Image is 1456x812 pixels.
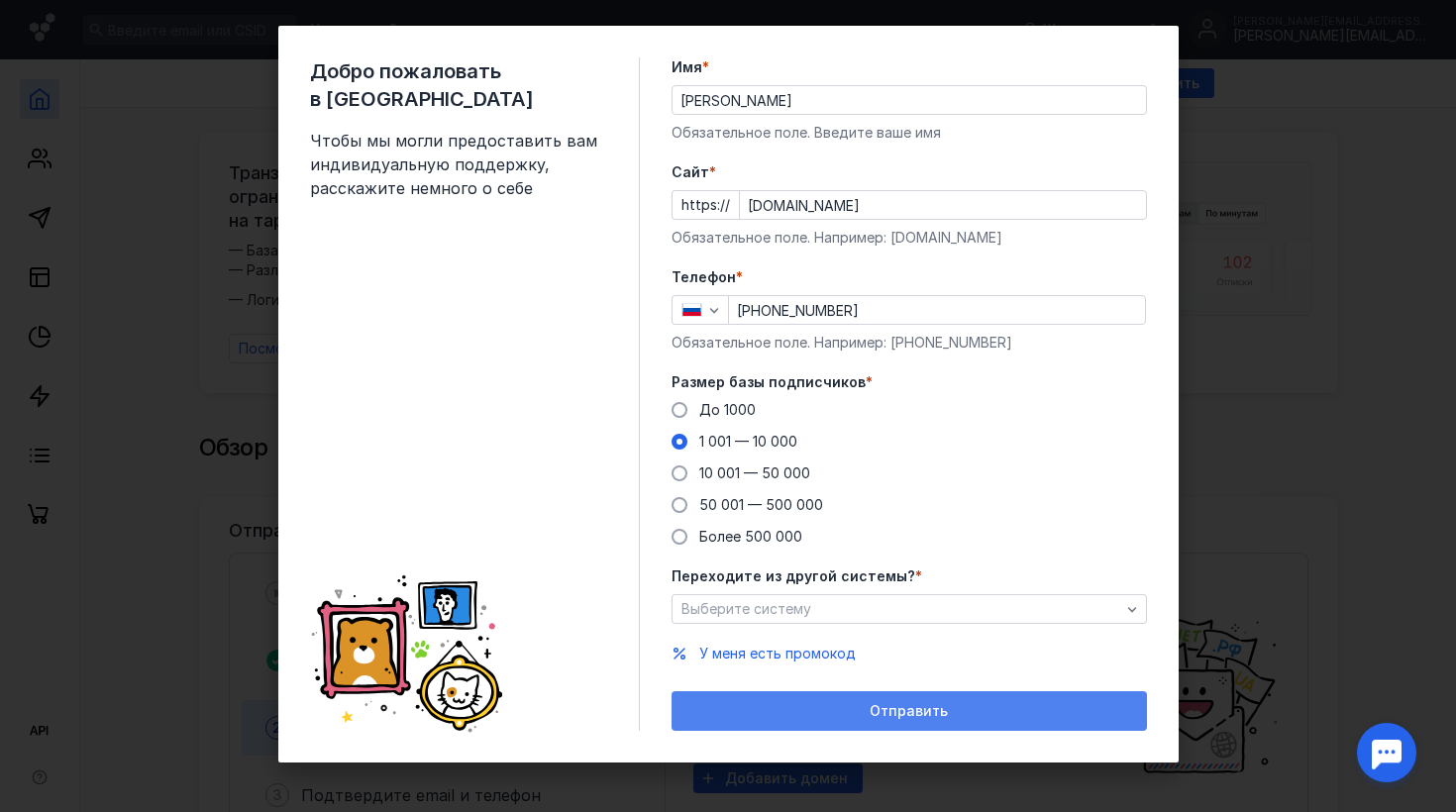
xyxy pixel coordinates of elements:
[672,566,915,586] span: Переходите из другой системы?
[672,594,1147,624] button: Выберите систему
[310,129,607,200] span: Чтобы мы могли предоставить вам индивидуальную поддержку, расскажите немного о себе
[672,333,1147,353] div: Обязательное поле. Например: [PHONE_NUMBER]
[699,433,797,450] span: 1 001 — 10 000
[672,372,866,392] span: Размер базы подписчиков
[699,464,810,481] span: 10 001 — 50 000
[672,57,702,77] span: Имя
[672,267,736,287] span: Телефон
[310,57,607,113] span: Добро пожаловать в [GEOGRAPHIC_DATA]
[699,496,823,513] span: 50 001 — 500 000
[699,528,802,545] span: Более 500 000
[870,703,948,720] span: Отправить
[681,600,811,617] span: Выберите систему
[672,123,1147,143] div: Обязательное поле. Введите ваше имя
[699,644,856,663] button: У меня есть промокод
[672,228,1147,248] div: Обязательное поле. Например: [DOMAIN_NAME]
[699,401,756,418] span: До 1000
[672,162,709,182] span: Cайт
[699,645,856,661] span: У меня есть промокод
[672,691,1147,731] button: Отправить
